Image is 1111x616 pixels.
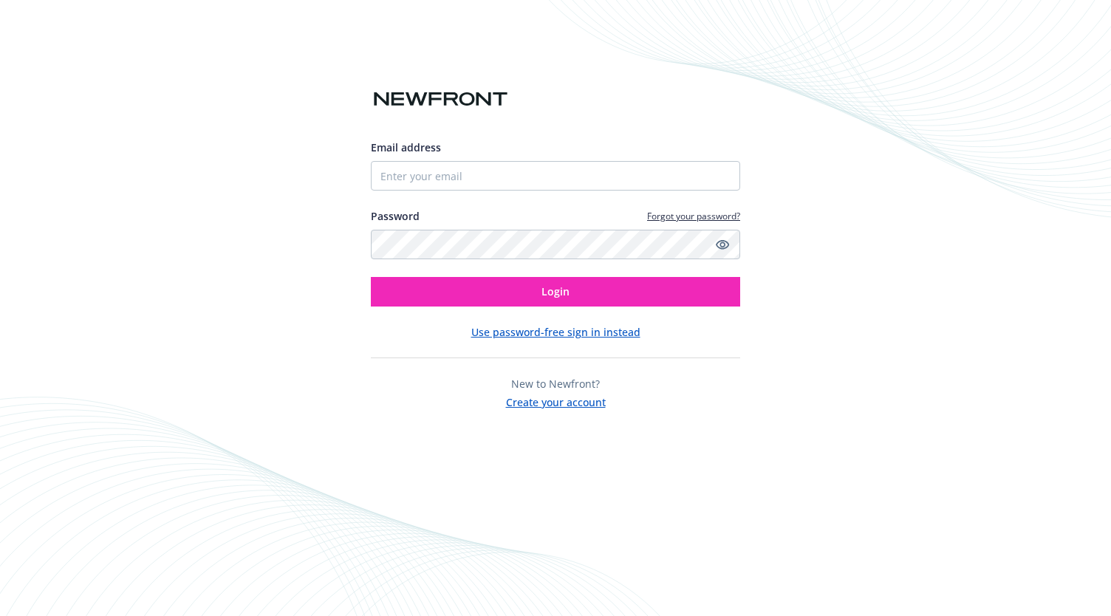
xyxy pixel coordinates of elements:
label: Password [371,208,420,224]
img: Newfront logo [371,86,510,112]
span: Email address [371,140,441,154]
span: New to Newfront? [511,377,600,391]
button: Create your account [506,391,606,410]
button: Login [371,277,740,307]
span: Login [541,284,570,298]
input: Enter your password [371,230,740,259]
button: Use password-free sign in instead [471,324,640,340]
input: Enter your email [371,161,740,191]
a: Forgot your password? [647,210,740,222]
a: Show password [714,236,731,253]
